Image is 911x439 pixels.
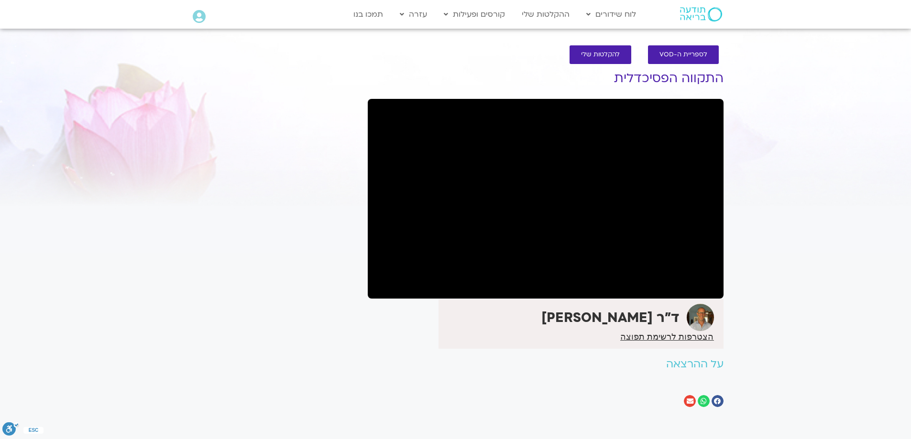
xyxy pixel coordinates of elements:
span: לספריית ה-VOD [659,51,707,58]
a: להקלטות שלי [570,45,631,64]
a: הצטרפות לרשימת תפוצה [620,332,713,341]
div: שיתוף ב whatsapp [698,395,710,407]
a: ההקלטות שלי [517,5,574,23]
div: שיתוף ב facebook [712,395,724,407]
a: לספריית ה-VOD [648,45,719,64]
h1: התקווה הפסיכדלית [368,71,724,86]
a: תמכו בנו [349,5,388,23]
a: עזרה [395,5,432,23]
img: תודעה בריאה [680,7,722,21]
a: לוח שידורים [582,5,641,23]
a: קורסים ופעילות [439,5,510,23]
span: להקלטות שלי [581,51,620,58]
img: ד"ר עודד ארבל [687,304,714,331]
h2: על ההרצאה [368,358,724,370]
div: שיתוף ב email [684,395,696,407]
strong: ד"ר [PERSON_NAME] [541,309,680,327]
